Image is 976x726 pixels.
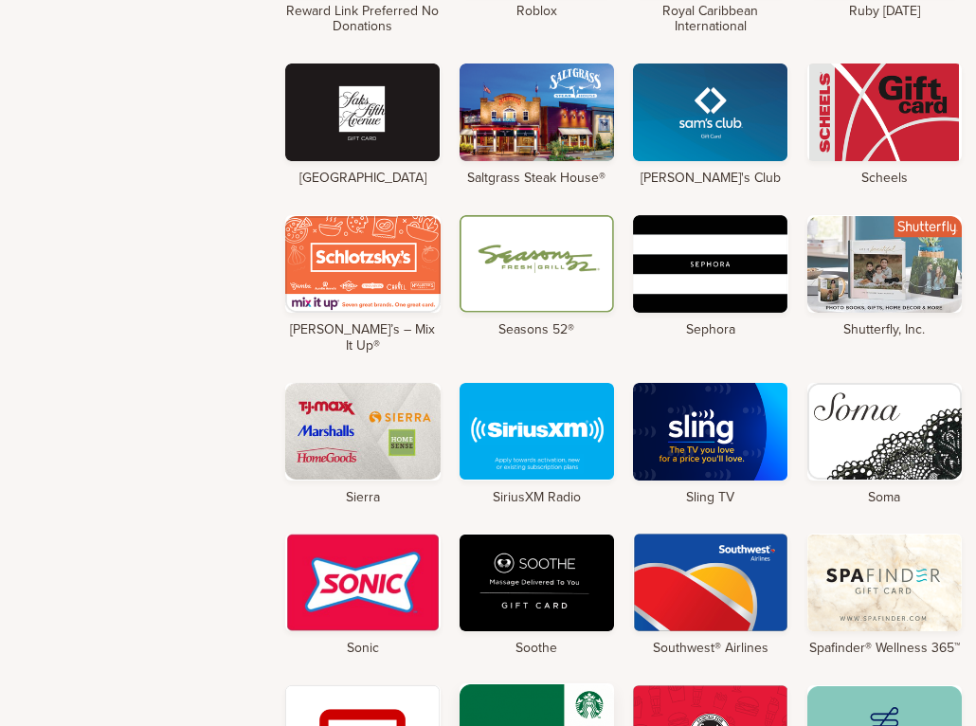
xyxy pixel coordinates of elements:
h4: Saltgrass Steak House® [460,171,615,187]
h4: SiriusXM Radio [460,490,615,506]
a: Sonic [285,534,441,657]
a: Saltgrass Steak House® [460,64,615,187]
a: [PERSON_NAME]'s Club [633,64,788,187]
h4: [PERSON_NAME]'s Club [633,171,788,187]
a: Sephora [633,215,788,338]
h4: [GEOGRAPHIC_DATA] [285,171,441,187]
a: [PERSON_NAME]’s – Mix It Up® [285,215,441,354]
h4: Sling TV [633,490,788,506]
a: Seasons 52® [460,215,615,338]
a: Soothe [460,534,615,657]
h4: Southwest® Airlines [633,641,788,657]
h4: Soma [807,490,963,506]
a: Southwest® Airlines [633,534,788,657]
h4: Soothe [460,641,615,657]
a: [GEOGRAPHIC_DATA] [285,64,441,187]
span: Help [44,13,82,30]
h4: Spafinder® Wellness 365™ [807,641,963,657]
h4: Seasons 52® [460,322,615,338]
h4: Reward Link Preferred No Donations [285,4,441,36]
h4: Roblox [460,4,615,20]
a: Sierra [285,383,441,506]
a: Shutterfly, Inc. [807,215,963,338]
h4: Shutterfly, Inc. [807,322,963,338]
h4: [PERSON_NAME]’s – Mix It Up® [285,322,441,354]
h4: Sephora [633,322,788,338]
a: Sling TV [633,383,788,506]
h4: Sonic [285,641,441,657]
h4: Royal Caribbean International [633,4,788,36]
a: Spafinder® Wellness 365™ [807,534,963,657]
a: Scheels [807,64,963,187]
h4: Scheels [807,171,963,187]
a: SiriusXM Radio [460,383,615,506]
a: Soma [807,383,963,506]
h4: Ruby [DATE] [807,4,963,20]
h4: Sierra [285,490,441,506]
